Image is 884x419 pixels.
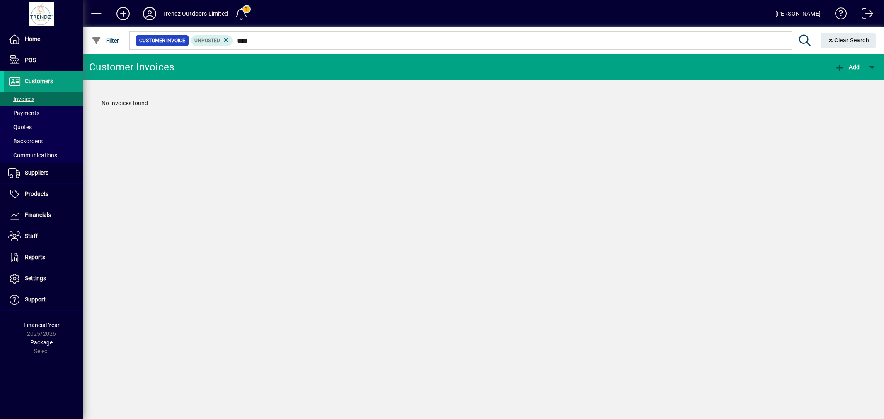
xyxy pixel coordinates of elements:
span: POS [25,57,36,63]
a: Payments [4,106,83,120]
span: Add [835,64,860,70]
span: Backorders [8,138,43,144]
span: Customer Invoice [139,36,185,45]
span: Filter [92,37,119,44]
span: Customers [25,78,53,84]
button: Filter [90,33,121,48]
a: Quotes [4,120,83,134]
a: Reports [4,247,83,268]
a: Invoices [4,92,83,106]
button: Profile [136,6,163,21]
span: Package [30,339,53,346]
div: [PERSON_NAME] [775,7,821,20]
a: POS [4,50,83,71]
span: Unposted [194,38,220,43]
button: Add [833,60,862,75]
span: Suppliers [25,169,48,176]
span: Products [25,190,48,197]
button: Add [110,6,136,21]
a: Communications [4,148,83,162]
span: Staff [25,233,38,239]
span: Payments [8,110,39,116]
mat-chip: Customer Invoice Status: Unposted [191,35,233,46]
a: Staff [4,226,83,247]
a: Financials [4,205,83,226]
a: Products [4,184,83,205]
a: Settings [4,268,83,289]
span: Invoices [8,96,34,102]
a: Suppliers [4,163,83,183]
div: Customer Invoices [89,60,174,74]
span: Clear Search [827,37,869,43]
button: Clear [821,33,876,48]
span: Home [25,36,40,42]
span: Communications [8,152,57,159]
span: Reports [25,254,45,260]
a: Support [4,289,83,310]
a: Home [4,29,83,50]
a: Backorders [4,134,83,148]
span: Support [25,296,46,303]
span: Financials [25,212,51,218]
span: Settings [25,275,46,282]
span: Financial Year [24,322,60,328]
a: Logout [855,2,874,29]
div: No Invoices found [93,91,874,116]
a: Knowledge Base [829,2,847,29]
div: Trendz Outdoors Limited [163,7,228,20]
span: Quotes [8,124,32,130]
